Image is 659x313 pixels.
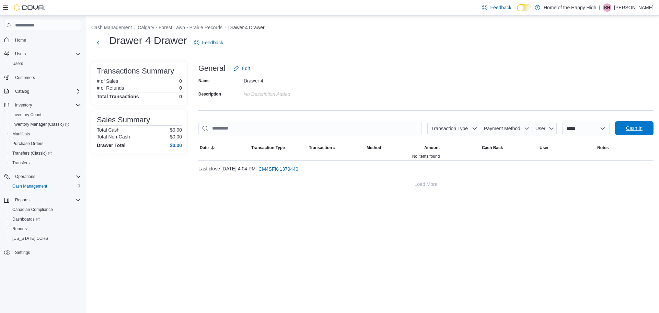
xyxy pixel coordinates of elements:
[12,101,81,109] span: Inventory
[12,150,52,156] span: Transfers (Classic)
[109,34,187,47] h1: Drawer 4 Drawer
[1,72,84,82] button: Customers
[424,145,440,150] span: Amount
[251,145,285,150] span: Transaction Type
[10,225,81,233] span: Reports
[10,159,81,167] span: Transfers
[431,126,468,131] span: Transaction Type
[198,177,654,191] button: Load More
[544,3,596,12] p: Home of the Happy High
[12,61,23,66] span: Users
[250,144,308,152] button: Transaction Type
[1,195,84,205] button: Reports
[308,144,365,152] button: Transaction #
[12,74,38,82] a: Customers
[91,36,105,49] button: Next
[540,145,549,150] span: User
[7,129,84,139] button: Manifests
[12,112,42,118] span: Inventory Count
[91,24,654,32] nav: An example of EuiBreadcrumbs
[614,3,654,12] p: [PERSON_NAME]
[10,130,33,138] a: Manifests
[170,143,182,148] h4: $0.00
[179,94,182,99] h4: 0
[12,196,81,204] span: Reports
[10,120,72,128] a: Inventory Manager (Classic)
[10,182,81,190] span: Cash Management
[12,50,81,58] span: Users
[179,85,182,91] p: 0
[1,100,84,110] button: Inventory
[1,172,84,181] button: Operations
[10,159,32,167] a: Transfers
[10,130,81,138] span: Manifests
[10,59,26,68] a: Users
[10,205,56,214] a: Canadian Compliance
[12,160,30,166] span: Transfers
[7,139,84,148] button: Purchase Orders
[242,65,250,72] span: Edit
[12,183,47,189] span: Cash Management
[12,131,30,137] span: Manifests
[423,144,481,152] button: Amount
[365,144,423,152] button: Method
[615,121,654,135] button: Cash In
[200,145,209,150] span: Date
[481,144,538,152] button: Cash Back
[97,116,150,124] h3: Sales Summary
[97,143,126,148] h4: Drawer Total
[10,139,81,148] span: Purchase Orders
[15,37,26,43] span: Home
[91,25,132,30] button: Cash Management
[1,247,84,257] button: Settings
[596,144,654,152] button: Notes
[15,102,32,108] span: Inventory
[12,50,28,58] button: Users
[7,224,84,234] button: Reports
[532,122,557,135] button: User
[198,144,250,152] button: Date
[12,87,81,96] span: Catalog
[7,214,84,224] a: Dashboards
[7,158,84,168] button: Transfers
[12,36,29,44] a: Home
[179,78,182,84] p: 0
[244,75,336,83] div: Drawer 4
[10,120,81,128] span: Inventory Manager (Classic)
[480,122,532,135] button: Payment Method
[198,78,210,83] label: Name
[482,145,503,150] span: Cash Back
[12,226,27,232] span: Reports
[10,234,51,243] a: [US_STATE] CCRS
[10,149,55,157] a: Transfers (Classic)
[198,162,654,176] div: Last close [DATE] 4:04 PM
[97,78,118,84] h6: # of Sales
[10,215,81,223] span: Dashboards
[10,59,81,68] span: Users
[202,39,223,46] span: Feedback
[12,207,53,212] span: Canadian Compliance
[7,205,84,214] button: Canadian Compliance
[7,234,84,243] button: [US_STATE] CCRS
[14,4,45,11] img: Cova
[12,122,69,127] span: Inventory Manager (Classic)
[198,64,225,72] h3: General
[12,248,81,257] span: Settings
[97,127,119,133] h6: Total Cash
[538,144,596,152] button: User
[599,3,600,12] p: |
[10,111,81,119] span: Inventory Count
[97,94,139,99] h4: Total Transactions
[12,196,32,204] button: Reports
[12,216,40,222] span: Dashboards
[15,174,35,179] span: Operations
[1,87,84,96] button: Catalog
[12,36,81,44] span: Home
[12,73,81,82] span: Customers
[10,111,44,119] a: Inventory Count
[170,134,182,139] p: $0.00
[7,110,84,120] button: Inventory Count
[7,59,84,68] button: Users
[479,1,514,14] a: Feedback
